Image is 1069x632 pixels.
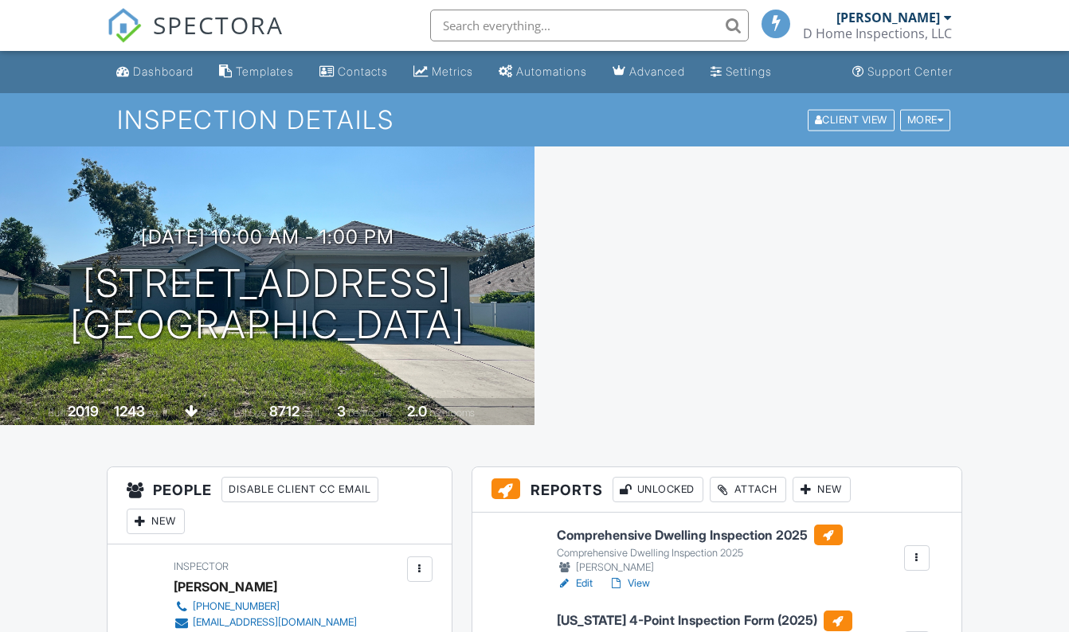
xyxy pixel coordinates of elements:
a: Support Center [846,57,959,87]
div: Attach [710,477,786,502]
h3: Reports [472,467,961,513]
div: Dashboard [133,64,194,78]
span: sq. ft. [147,407,170,419]
a: SPECTORA [107,21,284,55]
a: Templates [213,57,300,87]
div: Templates [236,64,294,78]
img: The Best Home Inspection Software - Spectora [107,8,142,43]
span: sq.ft. [302,407,322,419]
div: Automations [516,64,587,78]
h3: [DATE] 10:00 am - 1:00 pm [141,226,394,248]
div: [PERSON_NAME] [836,10,940,25]
a: [PHONE_NUMBER] [174,599,357,614]
span: slab [201,407,218,419]
div: 3 [337,403,346,419]
a: Contacts [313,57,394,87]
div: D Home Inspections, LLC [803,25,952,41]
h1: Inspection Details [117,106,952,134]
a: View [609,575,650,591]
div: Disable Client CC Email [221,477,378,502]
div: Advanced [629,64,685,78]
h6: Comprehensive Dwelling Inspection 2025 [557,525,843,545]
div: More [900,109,951,131]
div: Settings [726,64,772,78]
span: bathrooms [429,407,475,419]
a: Dashboard [110,57,200,87]
div: [PERSON_NAME] [557,560,843,575]
div: Contacts [338,64,388,78]
h3: People [108,467,451,544]
div: Client View [808,109,895,131]
a: Edit [557,575,593,591]
div: 8712 [269,403,300,419]
a: Automations (Basic) [492,57,593,87]
a: Advanced [606,57,691,87]
span: Lot Size [233,407,267,419]
div: 1243 [114,403,145,419]
h1: [STREET_ADDRESS] [GEOGRAPHIC_DATA] [70,263,465,347]
h6: [US_STATE] 4-Point Inspection Form (2025) [557,611,852,631]
div: [PERSON_NAME] [174,575,277,599]
div: Support Center [867,64,953,78]
input: Search everything... [430,10,749,41]
div: 2.0 [407,403,427,419]
div: [EMAIL_ADDRESS][DOMAIN_NAME] [193,616,357,629]
div: New [793,477,851,502]
div: Comprehensive Dwelling Inspection 2025 [557,547,843,560]
a: Metrics [407,57,480,87]
span: Built [48,407,65,419]
span: SPECTORA [153,8,284,41]
div: Metrics [432,64,473,78]
span: bedrooms [348,407,392,419]
div: Unlocked [613,477,703,502]
div: [PHONE_NUMBER] [193,600,280,613]
div: 2019 [68,403,99,419]
a: Client View [806,113,899,125]
span: Inspector [174,560,229,572]
a: Settings [704,57,778,87]
a: [EMAIL_ADDRESS][DOMAIN_NAME] [174,614,357,630]
div: New [127,509,185,534]
a: Comprehensive Dwelling Inspection 2025 Comprehensive Dwelling Inspection 2025 [PERSON_NAME] [557,525,843,575]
